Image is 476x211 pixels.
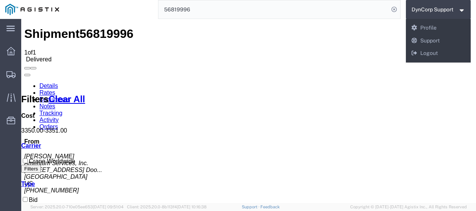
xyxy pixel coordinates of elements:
[406,22,471,34] a: Profile
[93,205,124,209] span: [DATE] 09:51:04
[350,204,467,210] span: Copyright © [DATE]-[DATE] Agistix Inc., All Rights Reserved
[30,205,124,209] span: Server: 2025.20.0-710e05ee653
[158,0,389,19] input: Search for shipment number, reference number
[412,5,453,14] span: DynCorp Support
[2,178,6,183] input: Bid
[260,205,280,209] a: Feedback
[242,205,261,209] a: Support
[3,183,452,190] h4: To
[21,19,476,203] iframe: FS Legacy Container
[2,139,6,144] input: Crane Worldwide
[127,205,207,209] span: Client: 2025.20.0-8b113f4
[177,205,207,209] span: [DATE] 10:16:38
[411,5,466,14] button: DynCorp Support
[5,4,59,15] img: logo
[24,108,46,115] span: 3351.00
[406,34,471,47] a: Support
[406,47,471,60] a: Logout
[27,75,64,85] a: Clear All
